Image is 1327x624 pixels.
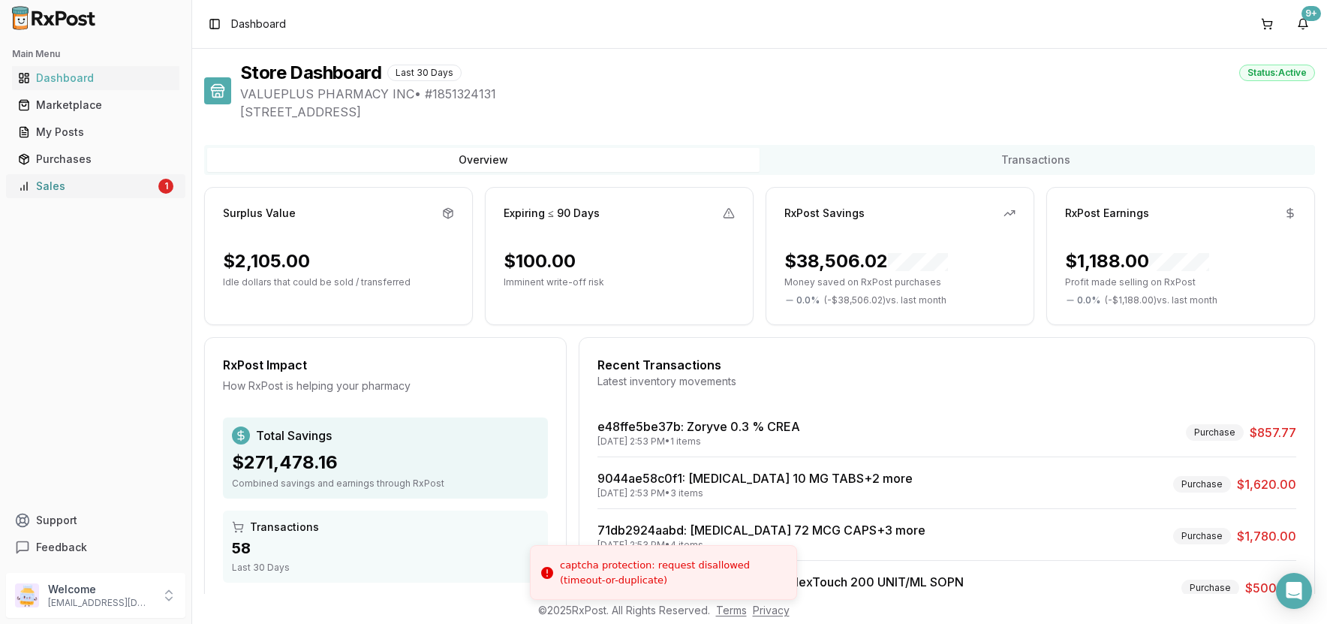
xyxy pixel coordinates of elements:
[12,173,179,200] a: Sales1
[597,487,913,499] div: [DATE] 2:53 PM • 3 items
[784,249,948,273] div: $38,506.02
[48,582,152,597] p: Welcome
[504,276,735,288] p: Imminent write-off risk
[1237,527,1296,545] span: $1,780.00
[231,17,286,32] span: Dashboard
[6,174,185,198] button: Sales1
[232,478,539,490] div: Combined savings and earnings through RxPost
[12,92,179,119] a: Marketplace
[232,562,539,574] div: Last 30 Days
[716,604,747,616] a: Terms
[1186,424,1244,441] div: Purchase
[597,436,800,448] div: [DATE] 2:53 PM • 1 items
[250,520,319,535] span: Transactions
[6,147,185,171] button: Purchases
[504,249,576,273] div: $100.00
[232,538,539,559] div: 58
[223,276,454,288] p: Idle dollars that could be sold / transferred
[6,6,102,30] img: RxPost Logo
[232,451,539,475] div: $271,478.16
[18,125,173,140] div: My Posts
[207,148,760,172] button: Overview
[223,249,310,273] div: $2,105.00
[760,148,1312,172] button: Transactions
[1245,579,1296,597] span: $500.00
[597,356,1296,374] div: Recent Transactions
[597,419,800,434] a: e48ffe5be37b: Zoryve 0.3 % CREA
[597,374,1296,389] div: Latest inventory movements
[6,534,185,561] button: Feedback
[1301,6,1321,21] div: 9+
[256,427,332,445] span: Total Savings
[240,103,1315,121] span: [STREET_ADDRESS]
[824,294,946,306] span: ( - $38,506.02 ) vs. last month
[36,540,87,555] span: Feedback
[223,378,548,393] div: How RxPost is helping your pharmacy
[796,294,820,306] span: 0.0 %
[18,98,173,113] div: Marketplace
[12,119,179,146] a: My Posts
[753,604,790,616] a: Privacy
[1181,580,1239,596] div: Purchase
[6,66,185,90] button: Dashboard
[1291,12,1315,36] button: 9+
[48,597,152,609] p: [EMAIL_ADDRESS][DOMAIN_NAME]
[1065,249,1209,273] div: $1,188.00
[1237,475,1296,493] span: $1,620.00
[15,583,39,607] img: User avatar
[18,71,173,86] div: Dashboard
[18,152,173,167] div: Purchases
[6,120,185,144] button: My Posts
[560,558,784,587] div: captcha protection: request disallowed (timeout-or-duplicate)
[223,356,548,374] div: RxPost Impact
[597,471,913,486] a: 9044ae58c0f1: [MEDICAL_DATA] 10 MG TABS+2 more
[1077,294,1100,306] span: 0.0 %
[387,65,462,81] div: Last 30 Days
[6,507,185,534] button: Support
[223,206,296,221] div: Surplus Value
[784,206,865,221] div: RxPost Savings
[240,85,1315,103] span: VALUEPLUS PHARMACY INC • # 1851324131
[1250,424,1296,442] span: $857.77
[504,206,600,221] div: Expiring ≤ 90 Days
[1065,276,1296,288] p: Profit made selling on RxPost
[597,523,925,538] a: 71db2924aabd: [MEDICAL_DATA] 72 MCG CAPS+3 more
[1239,65,1315,81] div: Status: Active
[240,61,381,85] h1: Store Dashboard
[784,276,1016,288] p: Money saved on RxPost purchases
[12,65,179,92] a: Dashboard
[158,179,173,194] div: 1
[1105,294,1217,306] span: ( - $1,188.00 ) vs. last month
[12,48,179,60] h2: Main Menu
[1276,573,1312,609] div: Open Intercom Messenger
[18,179,155,194] div: Sales
[1173,528,1231,544] div: Purchase
[6,93,185,117] button: Marketplace
[1173,476,1231,493] div: Purchase
[231,17,286,32] nav: breadcrumb
[12,146,179,173] a: Purchases
[1065,206,1149,221] div: RxPost Earnings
